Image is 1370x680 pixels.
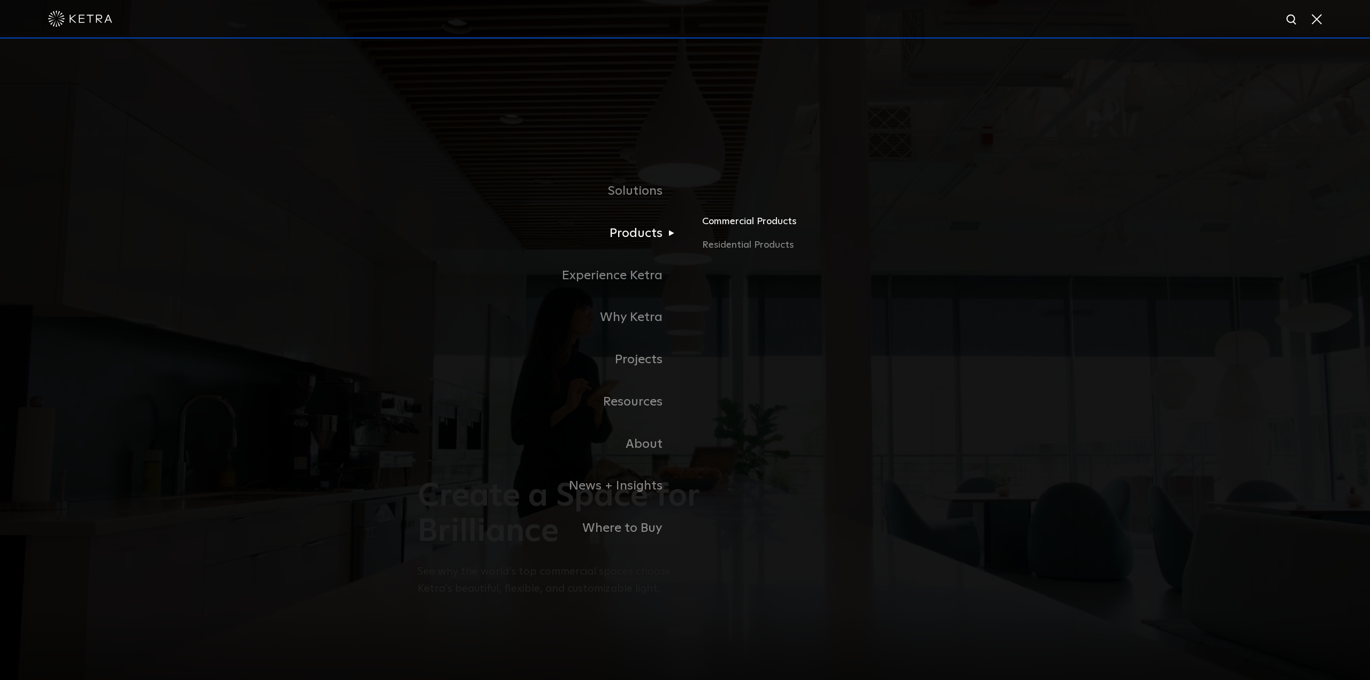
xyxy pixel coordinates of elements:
a: Commercial Products [702,214,953,238]
a: News + Insights [417,465,685,507]
a: Why Ketra [417,296,685,339]
a: Where to Buy [417,507,685,549]
a: Solutions [417,170,685,212]
div: Navigation Menu [417,170,953,549]
a: Residential Products [702,238,953,253]
img: ketra-logo-2019-white [48,11,112,27]
a: About [417,423,685,465]
a: Products [417,212,685,255]
a: Resources [417,381,685,423]
a: Experience Ketra [417,255,685,297]
a: Projects [417,339,685,381]
img: search icon [1285,13,1299,27]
